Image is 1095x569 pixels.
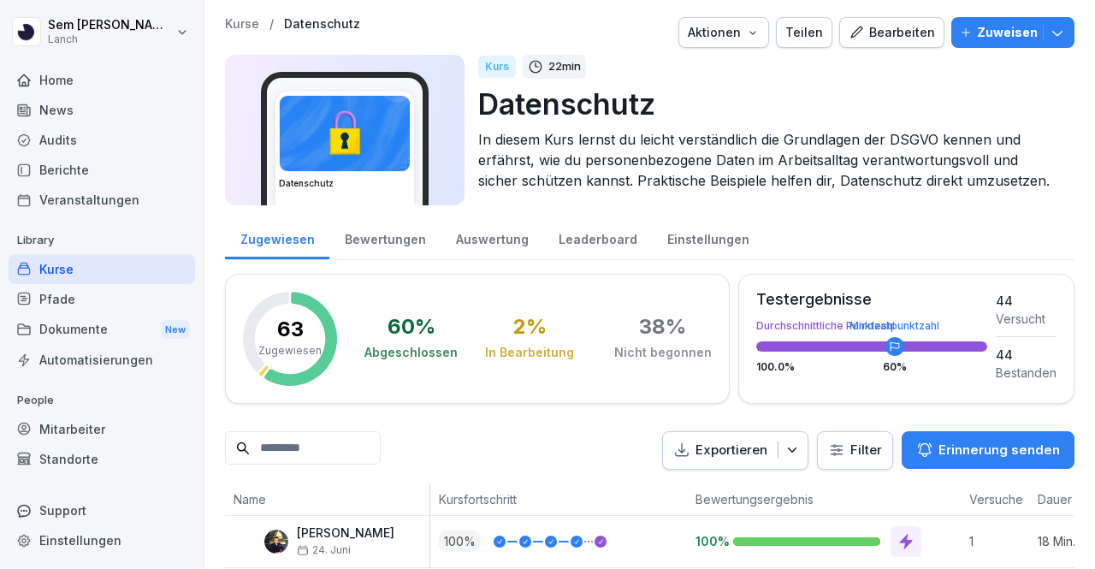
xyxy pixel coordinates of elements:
[756,292,987,307] div: Testergebnisse
[9,495,195,525] div: Support
[652,216,764,259] a: Einstellungen
[883,362,907,372] div: 60 %
[818,432,892,469] button: Filter
[297,544,351,556] span: 24. Juni
[9,345,195,375] a: Automatisierungen
[9,387,195,414] p: People
[441,216,543,259] a: Auswertung
[513,317,547,337] div: 2 %
[828,442,882,459] div: Filter
[9,284,195,314] a: Pfade
[678,17,769,48] button: Aktionen
[9,95,195,125] a: News
[161,320,190,340] div: New
[9,525,195,555] a: Einstellungen
[785,23,823,42] div: Teilen
[9,444,195,474] a: Standorte
[695,533,719,549] p: 100%
[839,17,944,48] button: Bearbeiten
[280,96,410,171] img: gp1n7epbxsf9lzaihqn479zn.png
[439,530,480,552] p: 100 %
[264,530,288,554] img: m4nh1onisuij1abk8mrks5qt.png
[9,185,195,215] a: Veranstaltungen
[48,18,173,33] p: Sem [PERSON_NAME]
[478,56,516,78] div: Kurs
[548,58,581,75] p: 22 min
[662,431,808,470] button: Exportieren
[48,33,173,45] p: Lanch
[9,414,195,444] a: Mitarbeiter
[849,321,939,331] div: Mindestpunktzahl
[388,317,435,337] div: 60 %
[756,362,987,372] div: 100.0 %
[969,532,1029,550] p: 1
[478,82,1061,126] p: Datenschutz
[996,346,1057,364] div: 44
[902,431,1074,469] button: Erinnerung senden
[9,227,195,254] p: Library
[284,17,360,32] a: Datenschutz
[9,314,195,346] a: DokumenteNew
[639,317,686,337] div: 38 %
[938,441,1060,459] p: Erinnerung senden
[969,490,1021,508] p: Versuche
[269,17,274,32] p: /
[776,17,832,48] button: Teilen
[439,490,678,508] p: Kursfortschritt
[9,125,195,155] a: Audits
[996,292,1057,310] div: 44
[478,129,1061,191] p: In diesem Kurs lernst du leicht verständlich die Grundlagen der DSGVO kennen und erfährst, wie du...
[258,343,322,359] p: Zugewiesen
[543,216,652,259] a: Leaderboard
[485,344,574,361] div: In Bearbeitung
[695,441,767,460] p: Exportieren
[977,23,1038,42] p: Zuweisen
[225,17,259,32] a: Kurse
[234,490,421,508] p: Name
[614,344,712,361] div: Nicht begonnen
[364,344,458,361] div: Abgeschlossen
[277,319,304,340] p: 63
[9,314,195,346] div: Dokumente
[688,23,760,42] div: Aktionen
[225,216,329,259] a: Zugewiesen
[996,364,1057,382] div: Bestanden
[9,65,195,95] a: Home
[951,17,1074,48] button: Zuweisen
[329,216,441,259] a: Bewertungen
[9,254,195,284] a: Kurse
[279,177,411,190] h3: Datenschutz
[695,490,952,508] p: Bewertungsergebnis
[297,526,394,541] p: [PERSON_NAME]
[996,310,1057,328] div: Versucht
[756,321,987,331] div: Durchschnittliche Punktzahl
[849,23,935,42] div: Bearbeiten
[9,155,195,185] a: Berichte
